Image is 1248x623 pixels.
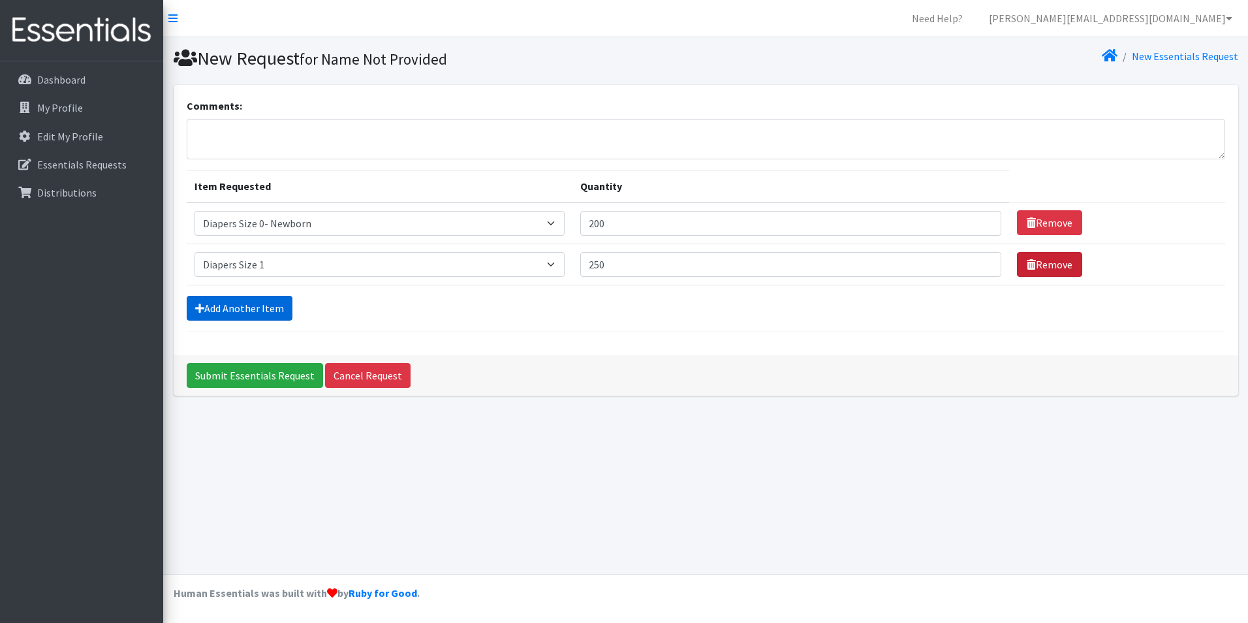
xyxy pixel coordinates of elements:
a: [PERSON_NAME][EMAIL_ADDRESS][DOMAIN_NAME] [978,5,1243,31]
input: Submit Essentials Request [187,363,323,388]
p: My Profile [37,101,83,114]
label: Comments: [187,98,242,114]
small: for Name Not Provided [300,50,447,69]
h1: New Request [174,47,701,70]
a: Ruby for Good [349,586,417,599]
a: My Profile [5,95,158,121]
th: Quantity [572,170,1009,202]
a: Need Help? [901,5,973,31]
a: Dashboard [5,67,158,93]
a: Remove [1017,210,1082,235]
strong: Human Essentials was built with by . [174,586,420,599]
a: Distributions [5,180,158,206]
p: Dashboard [37,73,86,86]
img: HumanEssentials [5,8,158,52]
a: New Essentials Request [1132,50,1238,63]
a: Edit My Profile [5,123,158,150]
a: Add Another Item [187,296,292,321]
p: Distributions [37,186,97,199]
th: Item Requested [187,170,573,202]
p: Essentials Requests [37,158,127,171]
a: Cancel Request [325,363,411,388]
p: Edit My Profile [37,130,103,143]
a: Remove [1017,252,1082,277]
a: Essentials Requests [5,152,158,178]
